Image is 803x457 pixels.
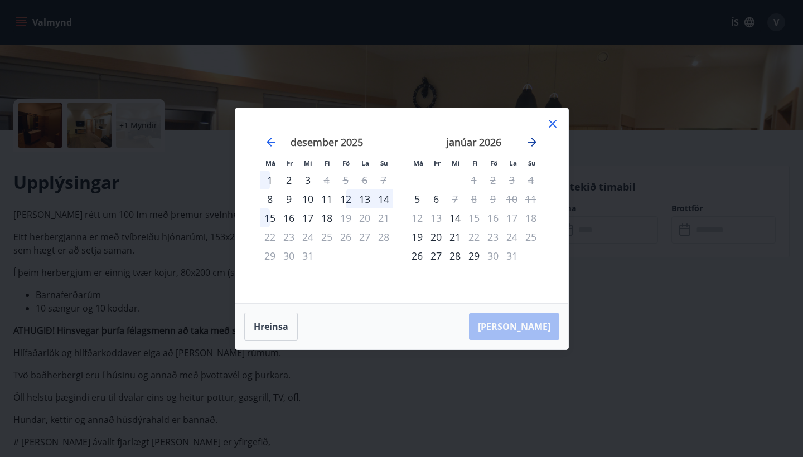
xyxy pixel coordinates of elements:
td: Choose mánudagur, 1. desember 2025 as your check-in date. It’s available. [260,171,279,189]
td: Not available. mánudagur, 22. desember 2025 [260,227,279,246]
td: Not available. fimmtudagur, 4. desember 2025 [317,171,336,189]
td: Not available. sunnudagur, 4. janúar 2026 [521,171,540,189]
td: Not available. föstudagur, 30. janúar 2026 [483,246,502,265]
div: Aðeins útritun í boði [317,171,336,189]
td: Choose miðvikudagur, 21. janúar 2026 as your check-in date. It’s available. [446,227,465,246]
div: 10 [298,189,317,208]
td: Not available. sunnudagur, 21. desember 2025 [374,208,393,227]
td: Not available. laugardagur, 24. janúar 2026 [502,227,521,246]
td: Not available. laugardagur, 31. janúar 2026 [502,246,521,265]
div: Aðeins innritun í boði [446,208,465,227]
td: Choose þriðjudagur, 20. janúar 2026 as your check-in date. It’s available. [427,227,446,246]
div: Calendar [249,121,555,290]
div: 12 [336,189,355,208]
td: Not available. þriðjudagur, 13. janúar 2026 [427,208,446,227]
td: Not available. fimmtudagur, 1. janúar 2026 [465,171,483,189]
td: Choose mánudagur, 5. janúar 2026 as your check-in date. It’s available. [408,189,427,208]
div: 11 [317,189,336,208]
div: Aðeins innritun í boði [408,189,427,208]
td: Not available. sunnudagur, 11. janúar 2026 [521,189,540,208]
small: Fö [342,159,350,167]
td: Not available. sunnudagur, 18. janúar 2026 [521,208,540,227]
td: Not available. laugardagur, 10. janúar 2026 [502,189,521,208]
small: Fi [325,159,330,167]
div: 18 [317,208,336,227]
td: Choose mánudagur, 8. desember 2025 as your check-in date. It’s available. [260,189,279,208]
td: Not available. miðvikudagur, 24. desember 2025 [298,227,317,246]
td: Not available. laugardagur, 6. desember 2025 [355,171,374,189]
td: Not available. laugardagur, 27. desember 2025 [355,227,374,246]
td: Choose fimmtudagur, 11. desember 2025 as your check-in date. It’s available. [317,189,336,208]
div: Aðeins útritun í boði [465,227,483,246]
td: Not available. þriðjudagur, 30. desember 2025 [279,246,298,265]
td: Not available. fimmtudagur, 15. janúar 2026 [465,208,483,227]
td: Choose laugardagur, 13. desember 2025 as your check-in date. It’s available. [355,189,374,208]
td: Choose mánudagur, 19. janúar 2026 as your check-in date. It’s available. [408,227,427,246]
div: 15 [260,208,279,227]
td: Not available. föstudagur, 23. janúar 2026 [483,227,502,246]
td: Choose þriðjudagur, 2. desember 2025 as your check-in date. It’s available. [279,171,298,189]
div: 16 [279,208,298,227]
div: Aðeins útritun í boði [446,189,465,208]
div: 27 [427,246,446,265]
div: 6 [427,189,446,208]
div: Aðeins innritun í boði [408,246,427,265]
small: La [361,159,369,167]
td: Choose miðvikudagur, 14. janúar 2026 as your check-in date. It’s available. [446,208,465,227]
td: Not available. föstudagur, 19. desember 2025 [336,208,355,227]
div: Aðeins innritun í boði [260,189,279,208]
td: Not available. laugardagur, 20. desember 2025 [355,208,374,227]
div: 17 [298,208,317,227]
button: Hreinsa [244,313,298,341]
small: Þr [434,159,441,167]
small: Fi [472,159,478,167]
div: Aðeins innritun í boði [408,227,427,246]
td: Choose miðvikudagur, 28. janúar 2026 as your check-in date. It’s available. [446,246,465,265]
small: Su [528,159,536,167]
td: Not available. föstudagur, 9. janúar 2026 [483,189,502,208]
div: 21 [446,227,465,246]
div: 20 [427,227,446,246]
div: Aðeins útritun í boði [336,208,355,227]
td: Choose þriðjudagur, 6. janúar 2026 as your check-in date. It’s available. [427,189,446,208]
div: 9 [279,189,298,208]
div: Aðeins útritun í boði [465,208,483,227]
div: Move forward to switch to the next month. [525,135,539,149]
td: Choose þriðjudagur, 27. janúar 2026 as your check-in date. It’s available. [427,246,446,265]
div: 3 [298,171,317,189]
td: Not available. sunnudagur, 25. janúar 2026 [521,227,540,246]
td: Not available. mánudagur, 29. desember 2025 [260,246,279,265]
td: Not available. laugardagur, 3. janúar 2026 [502,171,521,189]
td: Not available. sunnudagur, 28. desember 2025 [374,227,393,246]
td: Choose miðvikudagur, 3. desember 2025 as your check-in date. It’s available. [298,171,317,189]
td: Choose miðvikudagur, 17. desember 2025 as your check-in date. It’s available. [298,208,317,227]
small: La [509,159,517,167]
div: 13 [355,189,374,208]
td: Choose miðvikudagur, 10. desember 2025 as your check-in date. It’s available. [298,189,317,208]
td: Not available. föstudagur, 5. desember 2025 [336,171,355,189]
div: Move backward to switch to the previous month. [264,135,278,149]
td: Choose fimmtudagur, 18. desember 2025 as your check-in date. It’s available. [317,208,336,227]
div: 29 [465,246,483,265]
div: Aðeins útritun í boði [483,246,502,265]
strong: janúar 2026 [446,135,501,149]
td: Choose þriðjudagur, 9. desember 2025 as your check-in date. It’s available. [279,189,298,208]
td: Not available. þriðjudagur, 23. desember 2025 [279,227,298,246]
div: 14 [374,189,393,208]
small: Má [413,159,423,167]
td: Choose fimmtudagur, 29. janúar 2026 as your check-in date. It’s available. [465,246,483,265]
small: Má [265,159,275,167]
td: Choose mánudagur, 26. janúar 2026 as your check-in date. It’s available. [408,246,427,265]
td: Not available. miðvikudagur, 31. desember 2025 [298,246,317,265]
div: 1 [260,171,279,189]
td: Not available. fimmtudagur, 22. janúar 2026 [465,227,483,246]
td: Choose sunnudagur, 14. desember 2025 as your check-in date. It’s available. [374,189,393,208]
td: Not available. föstudagur, 26. desember 2025 [336,227,355,246]
td: Not available. fimmtudagur, 8. janúar 2026 [465,189,483,208]
td: Not available. sunnudagur, 7. desember 2025 [374,171,393,189]
td: Not available. fimmtudagur, 25. desember 2025 [317,227,336,246]
small: Fö [490,159,497,167]
td: Not available. föstudagur, 2. janúar 2026 [483,171,502,189]
td: Not available. föstudagur, 16. janúar 2026 [483,208,502,227]
td: Not available. mánudagur, 12. janúar 2026 [408,208,427,227]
